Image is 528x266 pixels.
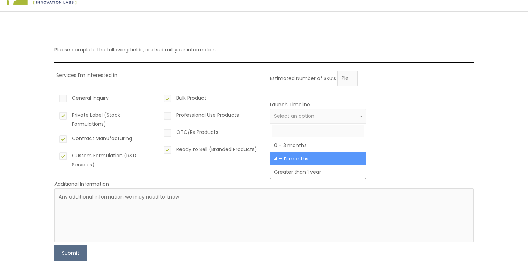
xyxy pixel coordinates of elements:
[56,72,117,79] label: Services I’m interested in
[58,151,154,169] label: Custom Formulation (R&D Services)
[270,101,310,108] label: Launch Timeline
[270,152,366,165] li: 4 – 12 months
[58,110,154,129] label: Private Label (Stock Formulations)
[162,110,258,122] label: Professional Use Products
[270,139,366,152] li: 0 – 3 months
[270,165,366,179] li: Greater than 1 year
[337,71,358,86] input: Please enter the estimated number of skus
[162,93,258,105] label: Bulk Product
[58,93,154,105] label: General Inquiry
[54,245,87,261] button: Submit
[58,134,154,146] label: Contract Manufacturing
[54,180,109,187] label: Additional Information
[274,113,314,120] span: Select an option
[162,128,258,139] label: OTC/Rx Products
[270,74,336,81] label: Estimated Number of SKU’s
[54,45,474,54] p: Please complete the following fields, and submit your information.
[162,145,258,157] label: Ready to Sell (Branded Products)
